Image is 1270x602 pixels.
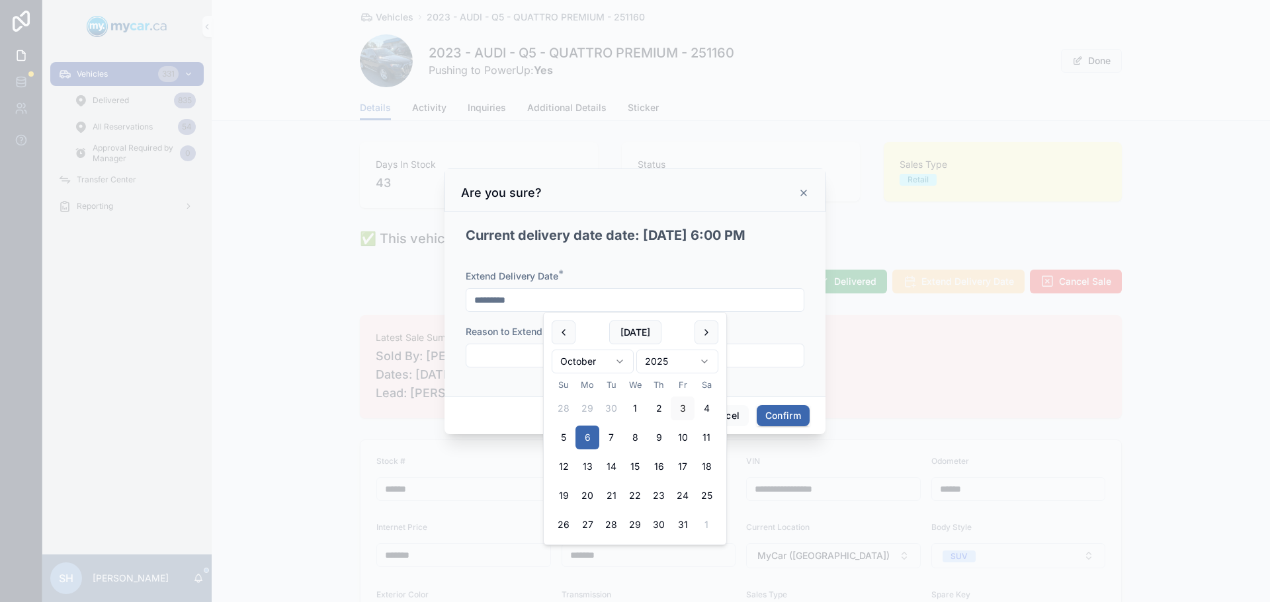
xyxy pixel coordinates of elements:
[757,405,810,426] button: Confirm
[552,379,718,537] table: October 2025
[575,426,599,449] button: Monday, October 6th, 2025, selected
[461,185,542,201] h3: Are you sure?
[647,426,671,449] button: Thursday, October 9th, 2025
[623,455,647,478] button: Wednesday, October 15th, 2025
[671,513,695,537] button: Friday, October 31st, 2025
[609,320,661,344] button: [DATE]
[599,379,623,391] th: Tuesday
[623,426,647,449] button: Wednesday, October 8th, 2025
[695,455,718,478] button: Saturday, October 18th, 2025
[695,513,718,537] button: Saturday, November 1st, 2025
[575,455,599,478] button: Monday, October 13th, 2025
[575,396,599,420] button: Monday, September 29th, 2025
[623,484,647,508] button: Wednesday, October 22nd, 2025
[575,379,599,391] th: Monday
[552,513,575,537] button: Sunday, October 26th, 2025
[671,426,695,449] button: Friday, October 10th, 2025
[599,426,623,449] button: Tuesday, October 7th, 2025
[599,513,623,537] button: Tuesday, October 28th, 2025
[599,484,623,508] button: Tuesday, October 21st, 2025
[695,396,718,420] button: Saturday, October 4th, 2025
[671,484,695,508] button: Friday, October 24th, 2025
[671,455,695,478] button: Friday, October 17th, 2025
[552,379,575,391] th: Sunday
[552,396,575,420] button: Sunday, September 28th, 2025
[647,455,671,478] button: Thursday, October 16th, 2025
[647,484,671,508] button: Thursday, October 23rd, 2025
[623,396,647,420] button: Wednesday, October 1st, 2025
[599,455,623,478] button: Tuesday, October 14th, 2025
[466,227,745,245] h2: Current delivery date date: [DATE] 6:00 PM
[647,379,671,391] th: Thursday
[552,455,575,478] button: Sunday, October 12th, 2025
[623,513,647,537] button: Wednesday, October 29th, 2025
[695,426,718,449] button: Saturday, October 11th, 2025
[466,270,558,282] span: Extend Delivery Date
[552,484,575,508] button: Sunday, October 19th, 2025
[575,484,599,508] button: Monday, October 20th, 2025
[575,513,599,537] button: Monday, October 27th, 2025
[671,396,695,420] button: Today, Friday, October 3rd, 2025
[695,379,718,391] th: Saturday
[599,396,623,420] button: Tuesday, September 30th, 2025
[552,426,575,449] button: Sunday, October 5th, 2025
[695,484,718,508] button: Saturday, October 25th, 2025
[647,513,671,537] button: Thursday, October 30th, 2025
[647,396,671,420] button: Thursday, October 2nd, 2025
[623,379,647,391] th: Wednesday
[466,326,605,337] span: Reason to Extend Delivery Date
[671,379,695,391] th: Friday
